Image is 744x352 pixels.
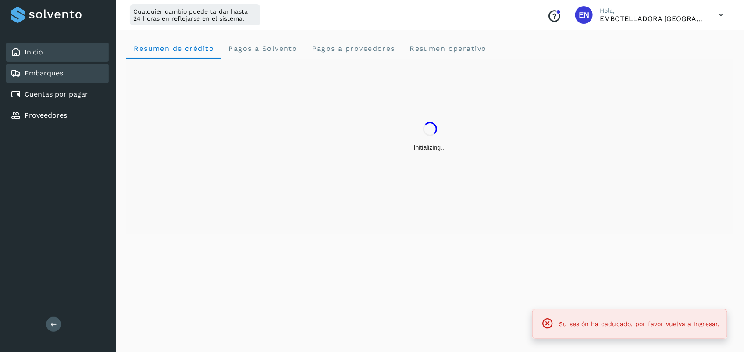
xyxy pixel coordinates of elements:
a: Inicio [25,48,43,56]
div: Proveedores [6,106,109,125]
div: Inicio [6,43,109,62]
span: Resumen de crédito [133,44,214,53]
p: Hola, [600,7,705,14]
span: Resumen operativo [409,44,487,53]
span: Pagos a Solvento [228,44,297,53]
span: Pagos a proveedores [311,44,395,53]
a: Cuentas por pagar [25,90,88,98]
a: Embarques [25,69,63,77]
a: Proveedores [25,111,67,119]
div: Cuentas por pagar [6,85,109,104]
div: Cualquier cambio puede tardar hasta 24 horas en reflejarse en el sistema. [130,4,260,25]
p: EMBOTELLADORA NIAGARA DE MEXICO [600,14,705,23]
span: Su sesión ha caducado, por favor vuelva a ingresar. [559,320,720,327]
div: Embarques [6,64,109,83]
